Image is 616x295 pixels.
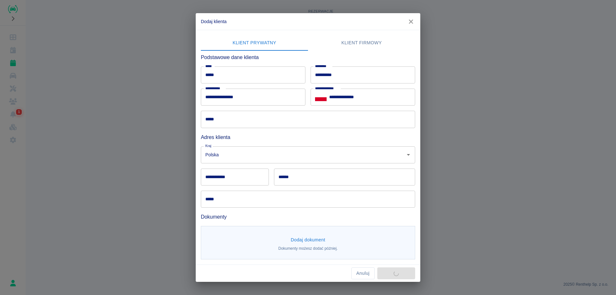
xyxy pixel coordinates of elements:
button: Dodaj dokument [288,234,328,246]
h6: Adres klienta [201,133,415,141]
h6: Podstawowe dane klienta [201,53,415,61]
button: Klient firmowy [308,35,415,51]
p: Dokumenty możesz dodać później. [278,246,338,251]
div: lab API tabs example [201,35,415,51]
button: Otwórz [404,150,413,159]
button: Select country [315,92,327,102]
button: Klient prywatny [201,35,308,51]
h2: Dodaj klienta [196,13,420,30]
h6: Dokumenty [201,213,415,221]
label: Kraj [205,143,211,148]
button: Anuluj [351,267,375,279]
